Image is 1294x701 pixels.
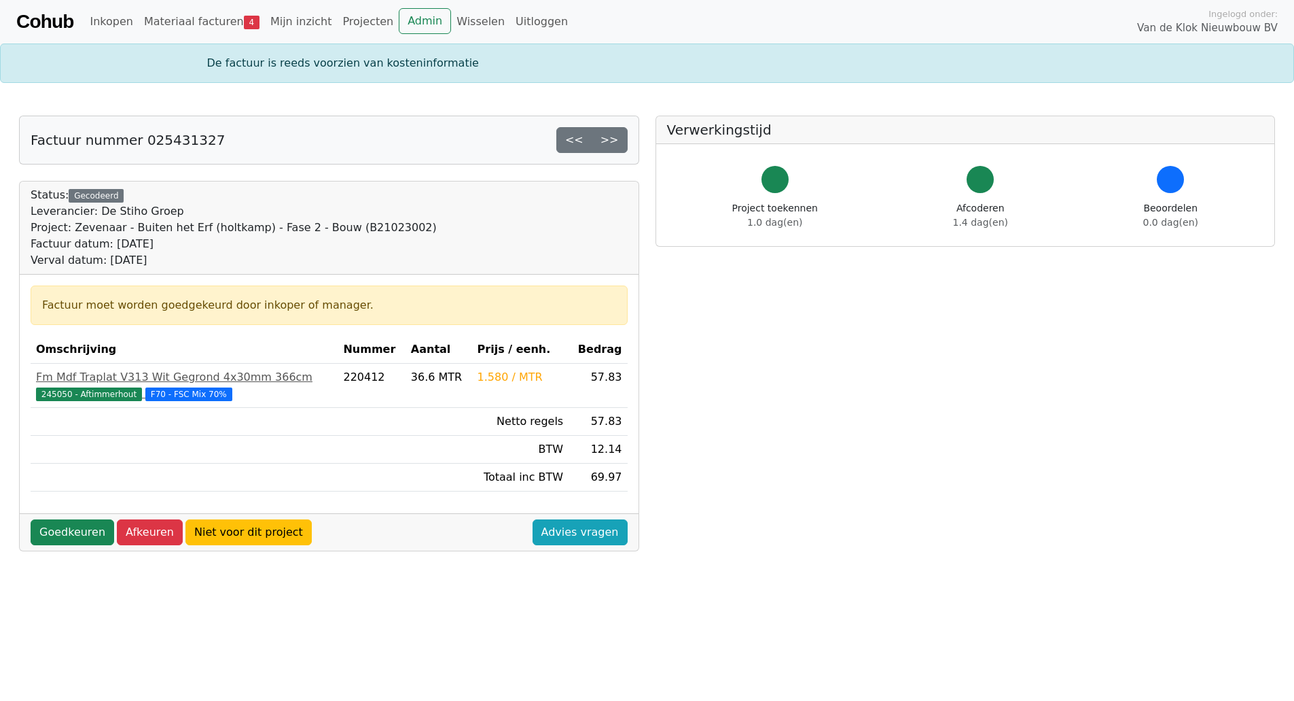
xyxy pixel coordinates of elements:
td: Totaal inc BTW [472,464,569,492]
a: Projecten [337,8,399,35]
a: Goedkeuren [31,519,114,545]
td: Netto regels [472,408,569,436]
div: Project: Zevenaar - Buiten het Erf (holtkamp) - Fase 2 - Bouw (B21023002) [31,220,437,236]
td: 57.83 [569,408,627,436]
span: 1.0 dag(en) [747,217,802,228]
th: Aantal [406,336,472,364]
a: Fm Mdf Traplat V313 Wit Gegrond 4x30mm 366cm245050 - Aftimmerhout F70 - FSC Mix 70% [36,369,332,402]
a: Afkeuren [117,519,183,545]
span: 1.4 dag(en) [953,217,1008,228]
div: Status: [31,187,437,269]
div: De factuur is reeds voorzien van kosteninformatie [199,55,1096,71]
div: Project toekennen [732,201,818,230]
a: Niet voor dit project [185,519,312,545]
div: Afcoderen [953,201,1008,230]
th: Nummer [338,336,405,364]
span: Van de Klok Nieuwbouw BV [1137,20,1278,36]
div: Factuur moet worden goedgekeurd door inkoper of manager. [42,297,616,313]
h5: Verwerkingstijd [667,122,1264,138]
div: Beoordelen [1143,201,1198,230]
a: Mijn inzicht [265,8,338,35]
th: Bedrag [569,336,627,364]
td: 57.83 [569,364,627,408]
td: 69.97 [569,464,627,492]
td: BTW [472,436,569,464]
a: Admin [399,8,451,34]
a: Materiaal facturen4 [139,8,265,35]
th: Prijs / eenh. [472,336,569,364]
div: 1.580 / MTR [478,369,564,386]
span: F70 - FSC Mix 70% [145,388,232,401]
span: 4 [244,16,259,29]
td: 12.14 [569,436,627,464]
a: Inkopen [84,8,138,35]
div: Leverancier: De Stiho Groep [31,203,437,220]
div: Factuur datum: [DATE] [31,236,437,252]
a: Wisselen [451,8,510,35]
a: Advies vragen [533,519,628,545]
a: Cohub [16,5,73,38]
a: Uitloggen [510,8,573,35]
td: 220412 [338,364,405,408]
span: 245050 - Aftimmerhout [36,388,142,401]
a: >> [592,127,628,153]
th: Omschrijving [31,336,338,364]
div: 36.6 MTR [411,369,467,386]
span: Ingelogd onder: [1208,7,1278,20]
h5: Factuur nummer 025431327 [31,132,225,148]
a: << [556,127,592,153]
div: Verval datum: [DATE] [31,252,437,269]
div: Gecodeerd [69,189,124,203]
span: 0.0 dag(en) [1143,217,1198,228]
div: Fm Mdf Traplat V313 Wit Gegrond 4x30mm 366cm [36,369,332,386]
